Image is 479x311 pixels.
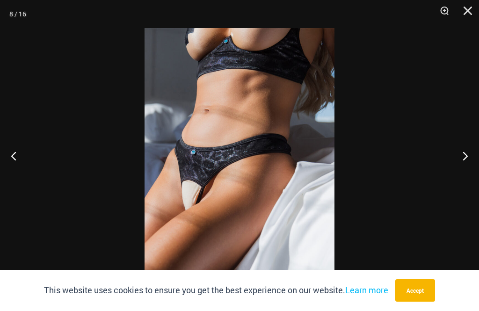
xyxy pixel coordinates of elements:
[44,283,388,297] p: This website uses cookies to ensure you get the best experience on our website.
[395,279,435,302] button: Accept
[9,7,26,21] div: 8 / 16
[345,284,388,296] a: Learn more
[444,132,479,179] button: Next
